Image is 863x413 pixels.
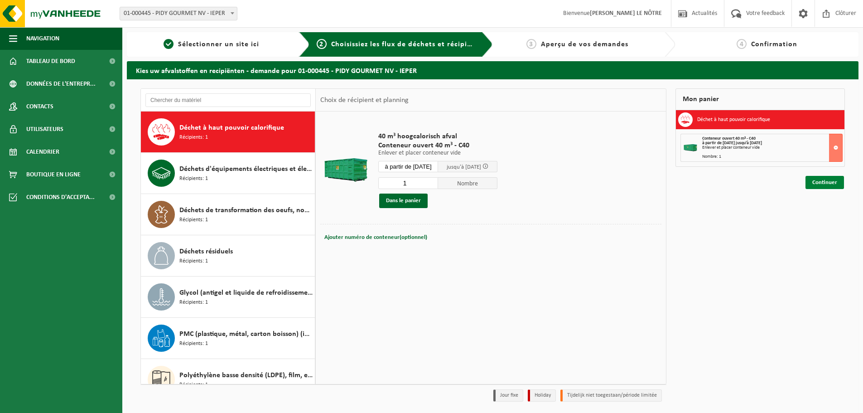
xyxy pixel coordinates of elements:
[323,231,428,244] button: Ajouter numéro de conteneur(optionnel)
[179,381,208,389] span: Récipients: 1
[316,89,413,112] div: Choix de récipient et planning
[141,153,315,194] button: Déchets d'équipements électriques et électroniques - Sans tubes cathodiques Récipients: 1
[179,287,313,298] span: Glycol (antigel et liquide de refroidissement) in 200l
[179,370,313,381] span: Polyéthylène basse densité (LDPE), film, en vrac, naturel
[179,298,208,307] span: Récipients: 1
[805,176,844,189] a: Continuer
[141,359,315,400] button: Polyéthylène basse densité (LDPE), film, en vrac, naturel Récipients: 1
[697,112,770,127] h3: Déchet à haut pouvoir calorifique
[141,235,315,277] button: Déchets résiduels Récipients: 1
[702,155,842,159] div: Nombre: 1
[141,112,315,153] button: Déchet à haut pouvoir calorifique Récipients: 1
[179,175,208,183] span: Récipients: 1
[526,39,536,49] span: 3
[179,329,313,340] span: PMC (plastique, métal, carton boisson) (industriel)
[702,146,842,150] div: Enlever et placer conteneur vide
[26,73,96,95] span: Données de l'entrepr...
[179,164,313,175] span: Déchets d'équipements électriques et électroniques - Sans tubes cathodiques
[127,61,858,79] h2: Kies uw afvalstoffen en recipiënten - demande pour 01-000445 - PIDY GOURMET NV - IEPER
[26,95,53,118] span: Contacts
[324,234,427,240] span: Ajouter numéro de conteneur(optionnel)
[120,7,237,20] span: 01-000445 - PIDY GOURMET NV - IEPER
[141,318,315,359] button: PMC (plastique, métal, carton boisson) (industriel) Récipients: 1
[26,186,95,209] span: Conditions d'accepta...
[179,340,208,348] span: Récipients: 1
[378,132,497,141] span: 40 m³ hoogcalorisch afval
[26,50,75,73] span: Tableau de bord
[675,88,845,110] div: Mon panier
[179,257,208,266] span: Récipients: 1
[141,277,315,318] button: Glycol (antigel et liquide de refroidissement) in 200l Récipients: 1
[560,389,662,402] li: Tijdelijk niet toegestaan/période limitée
[331,41,482,48] span: Choisissiez les flux de déchets et récipients
[164,39,174,49] span: 1
[26,27,59,50] span: Navigation
[317,39,327,49] span: 2
[541,41,628,48] span: Aperçu de vos demandes
[120,7,237,20] span: 01-000445 - PIDY GOURMET NV - IEPER
[702,136,756,141] span: Conteneur ouvert 40 m³ - C40
[179,246,233,257] span: Déchets résiduels
[447,164,481,170] span: jusqu'à [DATE]
[26,163,81,186] span: Boutique en ligne
[378,161,438,172] input: Sélectionnez date
[378,150,497,156] p: Enlever et placer conteneur vide
[178,41,259,48] span: Sélectionner un site ici
[131,39,292,50] a: 1Sélectionner un site ici
[145,93,311,107] input: Chercher du matériel
[141,194,315,235] button: Déchets de transformation des oeufs, non emballé, cat 3 Récipients: 1
[26,118,63,141] span: Utilisateurs
[737,39,747,49] span: 4
[751,41,797,48] span: Confirmation
[493,389,523,402] li: Jour fixe
[179,216,208,224] span: Récipients: 1
[438,177,498,189] span: Nombre
[702,141,762,146] strong: à partir de [DATE] jusqu'à [DATE]
[378,141,497,150] span: Conteneur ouvert 40 m³ - C40
[590,10,662,17] strong: [PERSON_NAME] LE NÔTRE
[379,194,428,208] button: Dans le panier
[179,133,208,142] span: Récipients: 1
[528,389,556,402] li: Holiday
[26,141,59,163] span: Calendrier
[179,205,313,216] span: Déchets de transformation des oeufs, non emballé, cat 3
[179,122,284,133] span: Déchet à haut pouvoir calorifique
